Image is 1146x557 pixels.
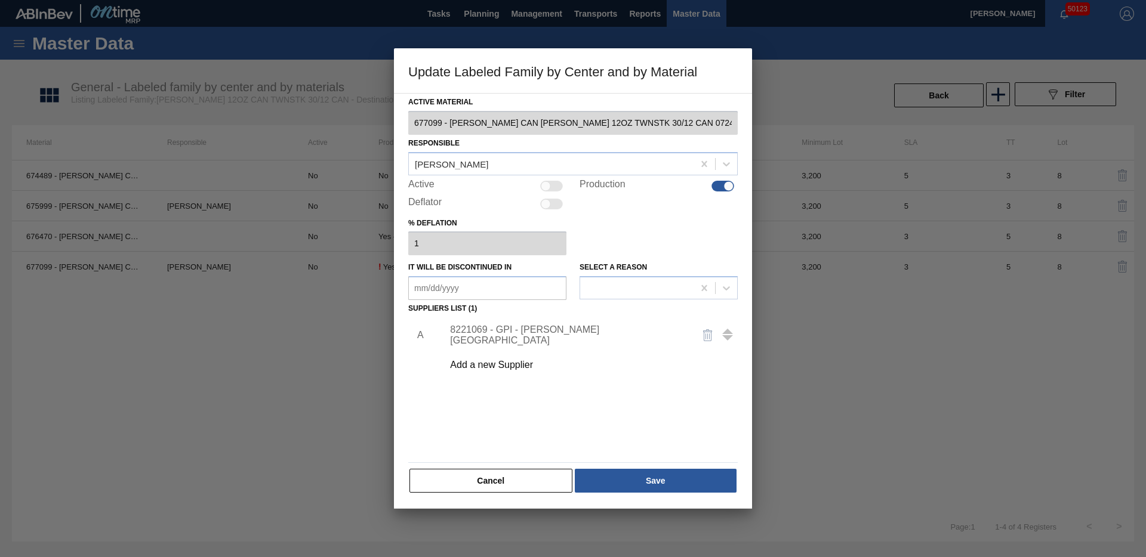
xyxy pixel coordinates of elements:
li: A [408,320,427,350]
label: Select a reason [580,263,647,271]
button: Cancel [409,469,572,493]
input: mm/dd/yyyy [408,276,566,300]
label: Deflator [408,197,442,211]
div: 8221069 - GPI - [PERSON_NAME][GEOGRAPHIC_DATA] [450,324,684,346]
div: Add a new Supplier [450,360,684,370]
label: Responsible [408,139,460,147]
button: Save [575,469,737,493]
label: It will be discontinued in [408,263,512,271]
label: Active Material [408,94,738,111]
div: [PERSON_NAME] [415,159,488,169]
button: delete-icon [694,321,722,349]
label: Suppliers list (1) [408,304,477,312]
label: % deflation [408,215,566,232]
h3: Update Labeled Family by Center and by Material [394,48,752,94]
label: Active [408,179,435,193]
img: delete-icon [701,328,715,342]
label: Production [580,179,626,193]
